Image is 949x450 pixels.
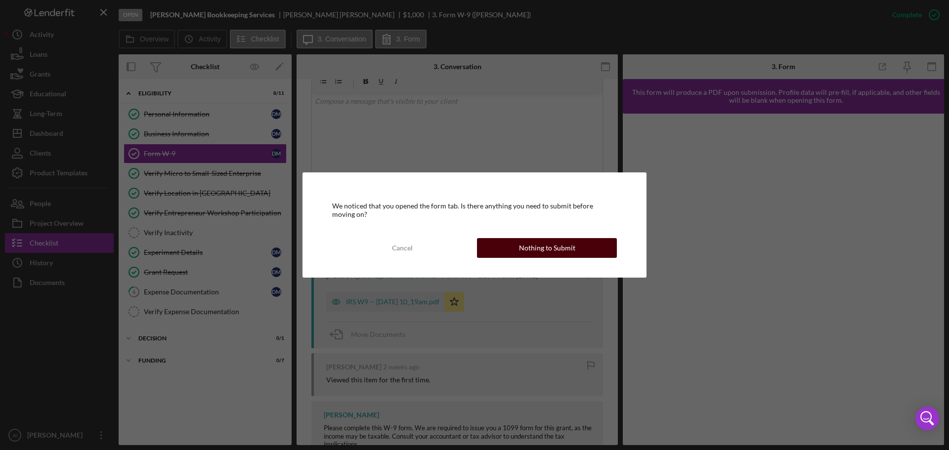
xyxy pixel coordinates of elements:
[392,238,413,258] div: Cancel
[519,238,575,258] div: Nothing to Submit
[477,238,617,258] button: Nothing to Submit
[332,202,617,218] div: We noticed that you opened the form tab. Is there anything you need to submit before moving on?
[332,238,472,258] button: Cancel
[915,407,939,430] div: Open Intercom Messenger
